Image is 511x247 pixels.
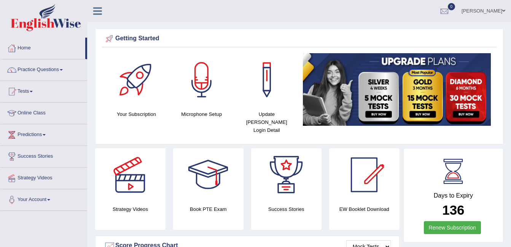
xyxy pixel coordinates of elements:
b: 136 [442,203,464,217]
div: Getting Started [104,33,495,44]
a: Predictions [0,124,87,143]
span: 0 [448,3,455,10]
h4: Success Stories [251,205,322,213]
a: Renew Subscription [424,221,481,234]
h4: Update [PERSON_NAME] Login Detail [238,110,295,134]
a: Your Account [0,189,87,208]
a: Online Class [0,103,87,122]
img: small5.jpg [303,53,491,126]
h4: Days to Expiry [412,192,495,199]
a: Strategy Videos [0,168,87,187]
h4: Microphone Setup [173,110,230,118]
h4: Strategy Videos [95,205,166,213]
a: Practice Questions [0,59,87,78]
a: Home [0,38,85,57]
h4: EW Booklet Download [329,205,400,213]
h4: Your Subscription [108,110,165,118]
h4: Book PTE Exam [173,205,244,213]
a: Tests [0,81,87,100]
a: Success Stories [0,146,87,165]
